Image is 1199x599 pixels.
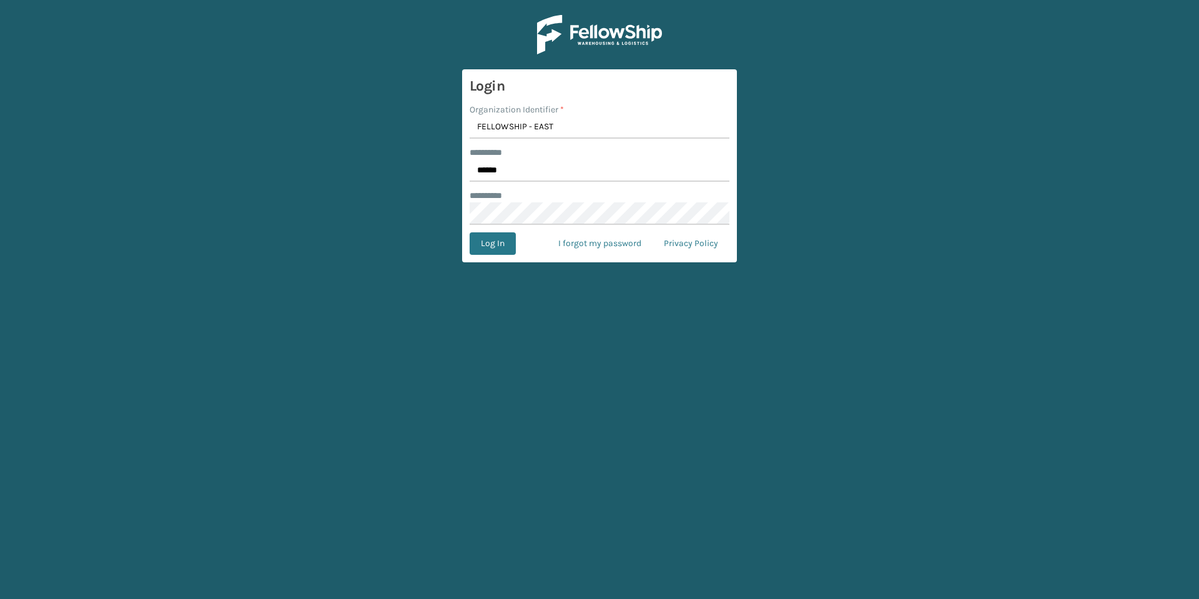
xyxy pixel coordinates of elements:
label: Organization Identifier [470,103,564,116]
h3: Login [470,77,729,96]
a: I forgot my password [547,232,653,255]
a: Privacy Policy [653,232,729,255]
button: Log In [470,232,516,255]
img: Logo [537,15,662,54]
